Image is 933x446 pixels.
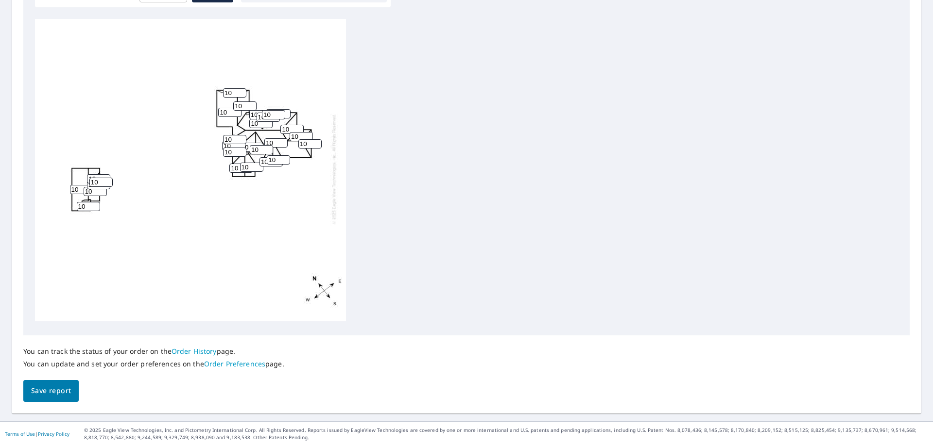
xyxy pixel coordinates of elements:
a: Order History [172,347,217,356]
a: Order Preferences [204,359,265,368]
span: Save report [31,385,71,397]
button: Save report [23,380,79,402]
a: Privacy Policy [38,430,69,437]
p: © 2025 Eagle View Technologies, Inc. and Pictometry International Corp. All Rights Reserved. Repo... [84,427,928,441]
p: You can track the status of your order on the page. [23,347,284,356]
p: You can update and set your order preferences on the page. [23,360,284,368]
p: | [5,431,69,437]
a: Terms of Use [5,430,35,437]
